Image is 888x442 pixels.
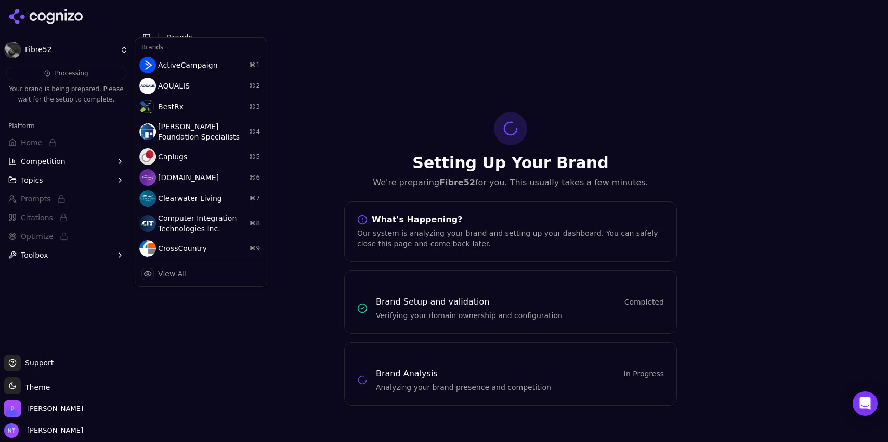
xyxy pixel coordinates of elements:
span: Fibre52 [25,45,116,55]
div: What's Happening? [357,214,664,225]
div: Brands [137,40,265,55]
span: ⌘ 4 [249,128,260,136]
div: Computer Integration Technologies Inc. [137,209,265,238]
span: In Progress [624,369,664,379]
span: ⌘ 9 [249,244,260,252]
img: BestRx [139,98,156,115]
img: Cars.com [139,169,156,186]
div: ActiveCampaign [137,55,265,75]
div: Caplugs [137,146,265,167]
span: Processing [55,69,88,78]
span: ⌘ 1 [249,61,260,69]
img: Caplugs [139,148,156,165]
span: Prompts [21,194,51,204]
p: Verifying your domain ownership and configuration [376,310,664,321]
p: Your brand is being prepared. Please wait for the setup to complete. [6,84,126,105]
span: ⌘ 5 [249,153,260,161]
div: [PERSON_NAME] Foundation Specialists [137,117,265,146]
img: ActiveCampaign [139,57,156,73]
img: AQUALIS [139,78,156,94]
div: Our system is analyzing your brand and setting up your dashboard. You can safely close this page ... [357,228,664,249]
img: Perrill [4,400,21,417]
h1: Setting Up Your Brand [344,154,677,172]
span: Competition [21,156,66,167]
p: We're preparing for you. This usually takes a few minutes. [344,176,677,189]
button: Open user button [4,423,83,438]
div: AQUALIS [137,75,265,96]
span: Completed [624,297,664,307]
span: Support [21,358,54,368]
span: Brands [167,33,192,42]
img: Cantey Foundation Specialists [139,123,156,140]
img: Clearwater Living [139,190,156,207]
div: [DOMAIN_NAME] [137,167,265,188]
button: Open organization switcher [4,400,83,417]
div: BestRx [137,96,265,117]
strong: Fibre52 [439,178,475,187]
span: [PERSON_NAME] [23,426,83,435]
span: Perrill [27,404,83,413]
span: ⌘ 6 [249,173,260,182]
div: Current brand: Fibre52 [135,37,267,287]
img: Nate Tower [4,423,19,438]
div: CrossCountry [137,238,265,259]
span: Theme [21,383,50,392]
img: CrossCountry [139,240,156,257]
span: ⌘ 2 [249,82,260,90]
span: Toolbox [21,250,48,260]
div: Clearwater Living [137,188,265,209]
span: ⌘ 3 [249,103,260,111]
nav: breadcrumb [167,32,192,43]
div: Open Intercom Messenger [853,391,878,416]
span: Optimize [21,231,54,242]
img: Fibre52 [4,42,21,58]
span: ⌘ 8 [249,219,260,228]
img: Computer Integration Technologies Inc. [139,215,156,232]
h3: Brand Setup and validation [376,296,489,308]
span: Topics [21,175,43,185]
p: Analyzing your brand presence and competition [376,382,664,393]
span: ⌘ 7 [249,194,260,203]
span: Citations [21,212,53,223]
h3: Brand Analysis [376,368,438,380]
span: Home [21,137,42,148]
div: Platform [4,118,128,134]
div: View All [158,269,187,279]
